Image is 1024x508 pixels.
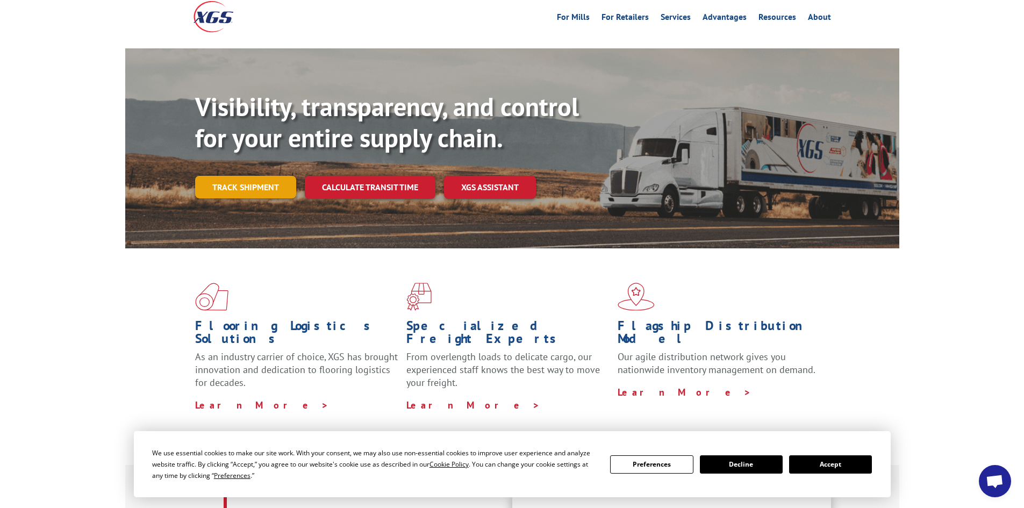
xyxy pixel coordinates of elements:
a: Learn More > [195,399,329,411]
span: Preferences [214,471,250,480]
a: Advantages [703,13,747,25]
a: Resources [758,13,796,25]
h1: Flooring Logistics Solutions [195,319,398,350]
button: Accept [789,455,872,474]
a: Learn More > [406,399,540,411]
div: We use essential cookies to make our site work. With your consent, we may also use non-essential ... [152,447,597,481]
a: For Retailers [601,13,649,25]
a: Services [661,13,691,25]
span: Cookie Policy [429,460,469,469]
a: For Mills [557,13,590,25]
p: From overlength loads to delicate cargo, our experienced staff knows the best way to move your fr... [406,350,610,398]
div: Open chat [979,465,1011,497]
a: Calculate transit time [305,176,435,199]
img: xgs-icon-total-supply-chain-intelligence-red [195,283,228,311]
h1: Flagship Distribution Model [618,319,821,350]
div: Cookie Consent Prompt [134,431,891,497]
span: As an industry carrier of choice, XGS has brought innovation and dedication to flooring logistics... [195,350,398,389]
a: About [808,13,831,25]
a: Learn More > [618,386,751,398]
a: Track shipment [195,176,296,198]
span: Our agile distribution network gives you nationwide inventory management on demand. [618,350,815,376]
button: Preferences [610,455,693,474]
img: xgs-icon-flagship-distribution-model-red [618,283,655,311]
a: XGS ASSISTANT [444,176,536,199]
button: Decline [700,455,783,474]
img: xgs-icon-focused-on-flooring-red [406,283,432,311]
h1: Specialized Freight Experts [406,319,610,350]
b: Visibility, transparency, and control for your entire supply chain. [195,90,579,154]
